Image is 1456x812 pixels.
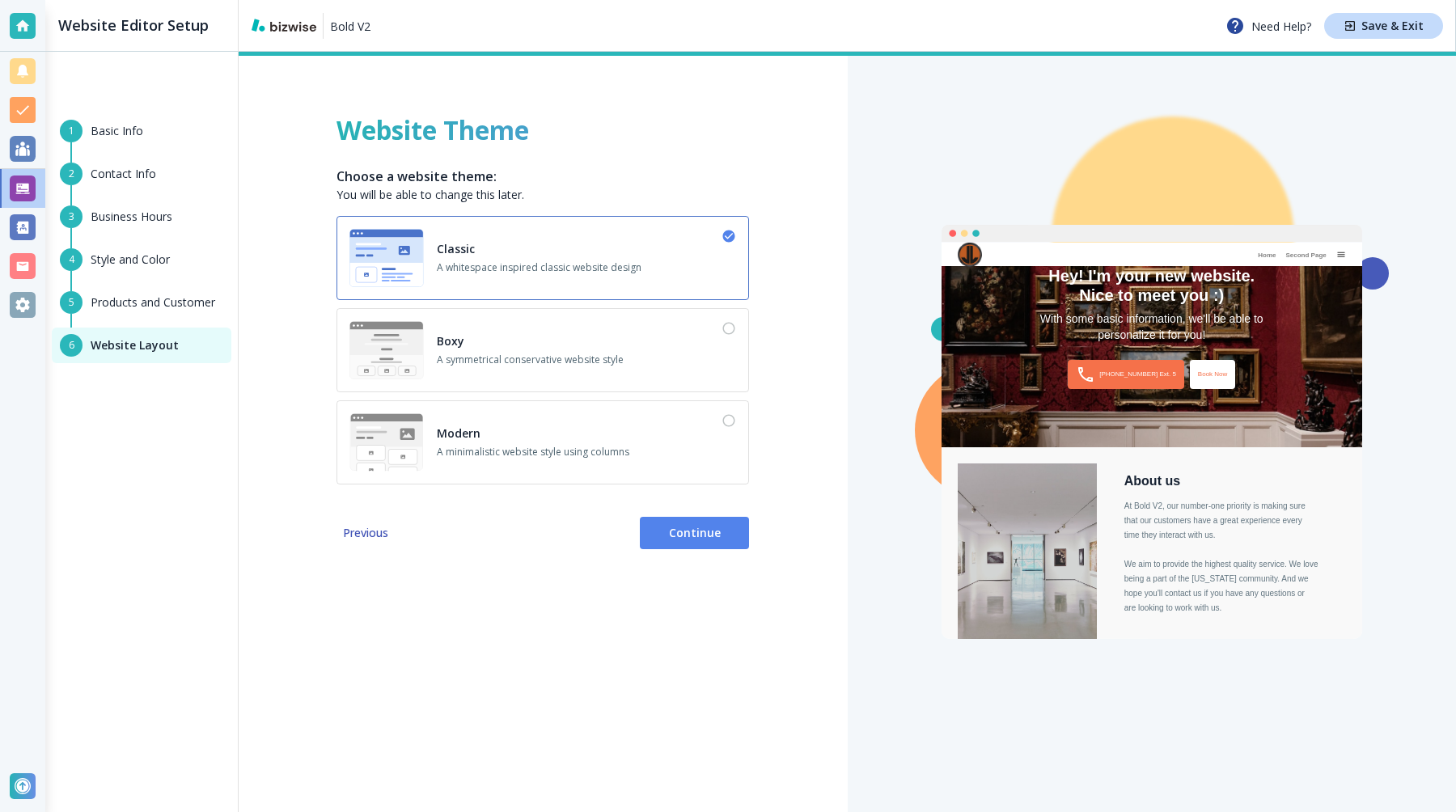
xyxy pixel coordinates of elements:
div: At Bold V2, our number-one priority is making sure that our customers have a great experience eve... [1124,499,1318,615]
h6: Basic Info [91,122,143,140]
button: 6Website Layout [52,328,231,363]
button: 5Products and Customer [52,291,231,314]
p: Need Help? [1225,16,1311,36]
h1: Website Theme [336,113,749,147]
span: Previous [343,525,388,541]
span: 6 [69,338,74,353]
button: 3Business Hours [52,205,231,228]
span: Continue [653,525,736,541]
h6: Boxy [437,333,464,349]
button: 4Style and Color [52,248,231,271]
p: You will be able to change this later. [336,186,749,203]
button: ModernA minimalistic website style using columns [336,400,749,484]
span: A whitespace inspired classic website design [437,260,641,275]
button: BoxyA symmetrical conservative website style [336,308,749,392]
div: With some basic information, we'll be able to personalize it for you! [974,311,1330,343]
h6: Style and Color [91,251,170,269]
p: Bold V2 [330,18,370,35]
span: A minimalistic website style using columns [437,445,629,459]
img: Bold V2 [958,243,982,267]
img: bizwise [252,19,316,32]
div: Home [1253,252,1280,259]
h4: Save & Exit [1361,20,1424,32]
div: Hey! I'm your new website. Nice to meet you :) [974,266,1330,305]
span: 3 [69,209,74,224]
h6: Modern [437,425,480,442]
h6: Classic [437,241,475,257]
button: Previous [336,517,395,549]
span: 2 [69,167,74,181]
button: Continue [640,517,749,549]
button: ClassicA whitespace inspired classic website design [336,216,749,300]
h6: Business Hours [91,208,172,226]
h6: Choose a website theme: [336,167,749,186]
h6: Products and Customer [91,294,215,311]
button: Save & Exit [1324,13,1443,39]
h6: Contact Info [91,165,156,183]
h2: Website Editor Setup [58,15,209,36]
div: About us [1124,472,1318,491]
div: [PHONE_NUMBER] Ext. 5 [1068,359,1184,388]
button: 1Basic Info [52,113,231,142]
span: 5 [69,295,74,310]
a: Bold V2 [330,13,370,39]
h6: Website Layout [91,336,179,354]
div: Second Page [1281,252,1331,259]
span: 1 [69,124,74,138]
span: 4 [69,252,74,267]
button: 2Contact Info [52,163,231,185]
span: A symmetrical conservative website style [437,353,624,367]
div: Book Now [1190,359,1235,388]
